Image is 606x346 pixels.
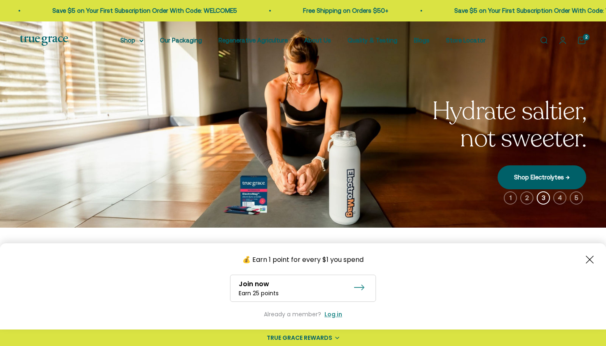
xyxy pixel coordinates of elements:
[239,279,279,289] div: Join now
[537,191,550,205] button: 3
[586,256,594,265] div: Close button
[583,34,590,40] cart-count: 2
[300,7,385,14] a: Free Shipping on Orders $50+
[230,275,376,302] div: Join nowEarn 25 points
[304,37,331,44] a: About Us
[446,37,486,44] a: Store Locator
[414,37,430,44] a: Blogs
[498,165,586,189] a: Shop Electrolytes →
[432,94,586,155] split-lines: Hydrate saltier, not sweeter.
[324,310,342,319] div: Log in
[12,254,594,265] div: 💰 Earn 1 point for every $1 you spend
[520,191,533,205] button: 2
[218,37,288,44] a: Regenerative Agriculture
[504,191,517,205] button: 1
[239,289,279,298] div: Earn 25 points
[553,191,566,205] button: 4
[160,37,202,44] a: Our Packaging
[267,334,332,342] div: TRUE GRACE REWARDS
[49,6,234,16] p: Save $5 on Your First Subscription Order With Code: WELCOME5
[321,310,342,319] div: Log in
[264,310,321,319] div: Already a member?
[348,37,397,44] a: Quality & Testing
[120,35,143,45] summary: Shop
[570,191,583,205] button: 5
